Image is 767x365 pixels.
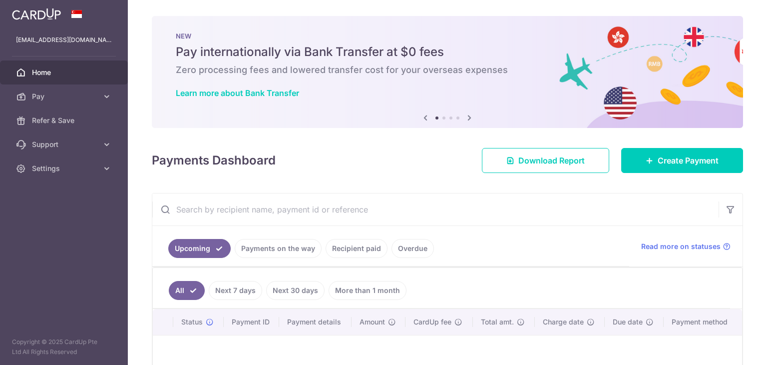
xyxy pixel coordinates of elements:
p: [EMAIL_ADDRESS][DOMAIN_NAME] [16,35,112,45]
a: Next 30 days [266,281,325,300]
img: CardUp [12,8,61,20]
a: Overdue [391,239,434,258]
span: Total amt. [481,317,514,327]
a: Next 7 days [209,281,262,300]
a: Upcoming [168,239,231,258]
span: Status [181,317,203,327]
h6: Zero processing fees and lowered transfer cost for your overseas expenses [176,64,719,76]
input: Search by recipient name, payment id or reference [152,193,719,225]
span: CardUp fee [413,317,451,327]
a: Read more on statuses [641,241,731,251]
span: Amount [360,317,385,327]
h4: Payments Dashboard [152,151,276,169]
span: Settings [32,163,98,173]
a: Recipient paid [326,239,387,258]
span: Download Report [518,154,585,166]
a: Payments on the way [235,239,322,258]
th: Payment details [279,309,352,335]
a: Learn more about Bank Transfer [176,88,299,98]
span: Create Payment [658,154,719,166]
th: Payment ID [224,309,280,335]
span: Support [32,139,98,149]
span: Refer & Save [32,115,98,125]
span: Home [32,67,98,77]
span: Charge date [543,317,584,327]
a: More than 1 month [329,281,406,300]
p: NEW [176,32,719,40]
span: Read more on statuses [641,241,721,251]
span: Due date [613,317,643,327]
img: Bank transfer banner [152,16,743,128]
a: Download Report [482,148,609,173]
a: All [169,281,205,300]
a: Create Payment [621,148,743,173]
th: Payment method [664,309,742,335]
h5: Pay internationally via Bank Transfer at $0 fees [176,44,719,60]
span: Pay [32,91,98,101]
